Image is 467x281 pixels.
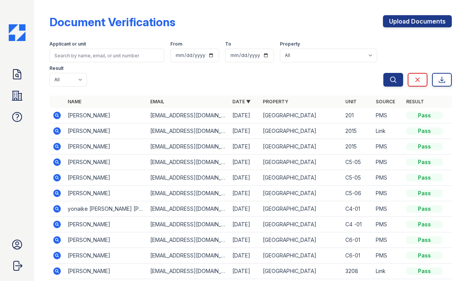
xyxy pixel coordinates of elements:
[260,201,342,217] td: [GEOGRAPHIC_DATA]
[147,139,230,155] td: [EMAIL_ADDRESS][DOMAIN_NAME]
[65,123,147,139] td: [PERSON_NAME]
[406,267,443,275] div: Pass
[229,123,260,139] td: [DATE]
[406,252,443,259] div: Pass
[147,123,230,139] td: [EMAIL_ADDRESS][DOMAIN_NAME]
[229,155,260,170] td: [DATE]
[373,155,403,170] td: PMS
[406,236,443,244] div: Pass
[406,112,443,119] div: Pass
[260,139,342,155] td: [GEOGRAPHIC_DATA]
[147,186,230,201] td: [EMAIL_ADDRESS][DOMAIN_NAME]
[65,108,147,123] td: [PERSON_NAME]
[65,264,147,279] td: [PERSON_NAME]
[342,108,373,123] td: 201
[225,41,231,47] label: To
[65,201,147,217] td: yonaike [PERSON_NAME] [PERSON_NAME]
[342,186,373,201] td: C5-06
[147,201,230,217] td: [EMAIL_ADDRESS][DOMAIN_NAME]
[406,99,424,104] a: Result
[406,127,443,135] div: Pass
[65,170,147,186] td: [PERSON_NAME]
[373,170,403,186] td: PMS
[229,232,260,248] td: [DATE]
[406,174,443,182] div: Pass
[147,248,230,264] td: [EMAIL_ADDRESS][DOMAIN_NAME]
[65,232,147,248] td: [PERSON_NAME]
[147,232,230,248] td: [EMAIL_ADDRESS][DOMAIN_NAME]
[65,248,147,264] td: [PERSON_NAME]
[373,264,403,279] td: Link
[65,186,147,201] td: [PERSON_NAME]
[373,123,403,139] td: Link
[147,108,230,123] td: [EMAIL_ADDRESS][DOMAIN_NAME]
[260,155,342,170] td: [GEOGRAPHIC_DATA]
[260,232,342,248] td: [GEOGRAPHIC_DATA]
[147,264,230,279] td: [EMAIL_ADDRESS][DOMAIN_NAME]
[229,201,260,217] td: [DATE]
[342,217,373,232] td: C4 -01
[49,49,164,62] input: Search by name, email, or unit number
[229,264,260,279] td: [DATE]
[260,123,342,139] td: [GEOGRAPHIC_DATA]
[342,264,373,279] td: 3208
[373,248,403,264] td: PMS
[147,170,230,186] td: [EMAIL_ADDRESS][DOMAIN_NAME]
[229,139,260,155] td: [DATE]
[260,217,342,232] td: [GEOGRAPHIC_DATA]
[65,155,147,170] td: [PERSON_NAME]
[342,139,373,155] td: 2015
[406,205,443,213] div: Pass
[229,108,260,123] td: [DATE]
[373,232,403,248] td: PMS
[170,41,182,47] label: From
[260,170,342,186] td: [GEOGRAPHIC_DATA]
[229,248,260,264] td: [DATE]
[373,217,403,232] td: PMS
[263,99,288,104] a: Property
[373,108,403,123] td: PMS
[406,158,443,166] div: Pass
[232,99,251,104] a: Date ▼
[65,217,147,232] td: [PERSON_NAME]
[345,99,357,104] a: Unit
[229,170,260,186] td: [DATE]
[260,108,342,123] td: [GEOGRAPHIC_DATA]
[229,186,260,201] td: [DATE]
[260,264,342,279] td: [GEOGRAPHIC_DATA]
[406,189,443,197] div: Pass
[147,155,230,170] td: [EMAIL_ADDRESS][DOMAIN_NAME]
[373,201,403,217] td: PMS
[342,155,373,170] td: C5-05
[383,15,452,27] a: Upload Documents
[260,186,342,201] td: [GEOGRAPHIC_DATA]
[342,248,373,264] td: C6-01
[342,201,373,217] td: C4-01
[65,139,147,155] td: [PERSON_NAME]
[49,15,175,29] div: Document Verifications
[373,186,403,201] td: PMS
[280,41,300,47] label: Property
[229,217,260,232] td: [DATE]
[260,248,342,264] td: [GEOGRAPHIC_DATA]
[147,217,230,232] td: [EMAIL_ADDRESS][DOMAIN_NAME]
[9,24,25,41] img: CE_Icon_Blue-c292c112584629df590d857e76928e9f676e5b41ef8f769ba2f05ee15b207248.png
[376,99,395,104] a: Source
[342,123,373,139] td: 2015
[49,65,64,71] label: Result
[68,99,81,104] a: Name
[342,232,373,248] td: C6-01
[150,99,164,104] a: Email
[342,170,373,186] td: C5-05
[406,143,443,150] div: Pass
[406,221,443,228] div: Pass
[373,139,403,155] td: PMS
[49,41,86,47] label: Applicant or unit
